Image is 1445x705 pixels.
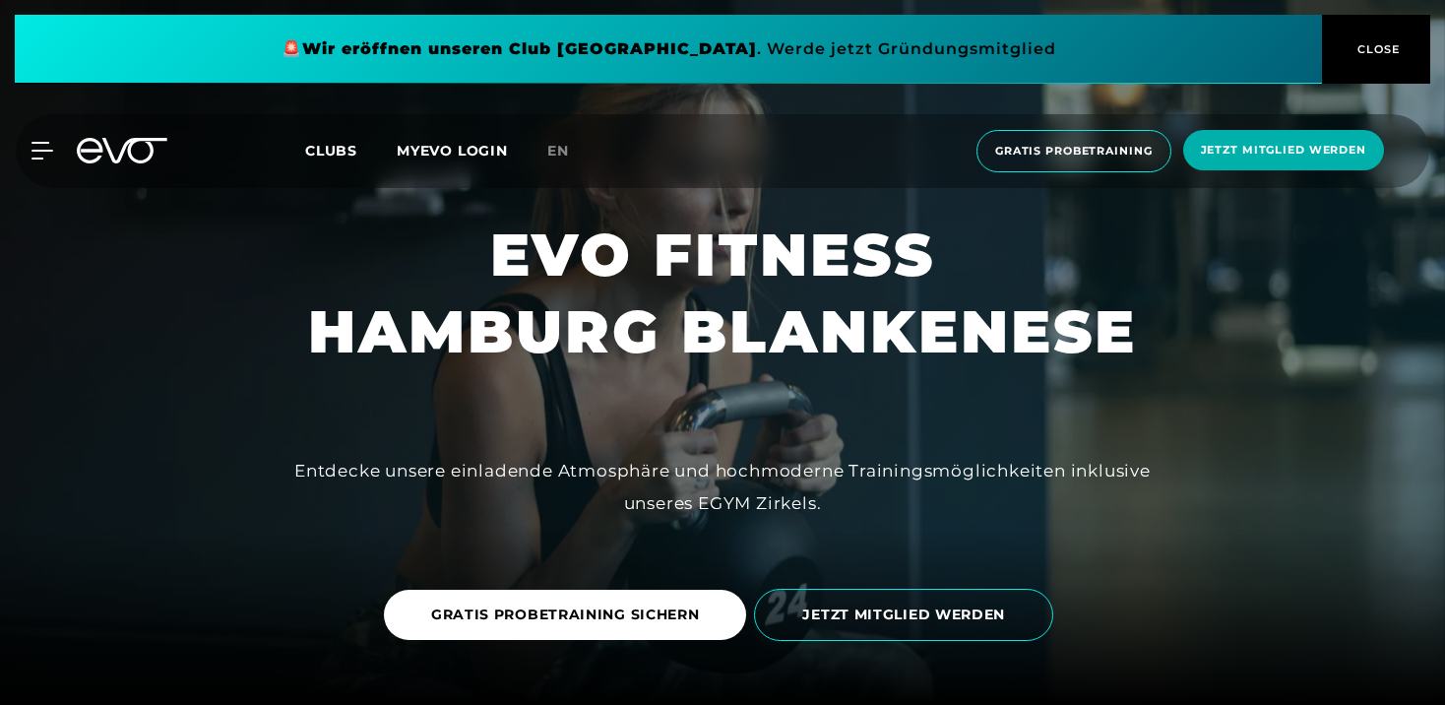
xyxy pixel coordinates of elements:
[305,142,357,160] span: Clubs
[431,605,700,625] span: GRATIS PROBETRAINING SICHERN
[308,217,1137,370] h1: EVO FITNESS HAMBURG BLANKENESE
[305,141,397,160] a: Clubs
[971,130,1177,172] a: Gratis Probetraining
[547,140,593,162] a: en
[802,605,1005,625] span: JETZT MITGLIED WERDEN
[1322,15,1430,84] button: CLOSE
[995,143,1153,160] span: Gratis Probetraining
[384,575,755,655] a: GRATIS PROBETRAINING SICHERN
[547,142,569,160] span: en
[1201,142,1366,159] span: Jetzt Mitglied werden
[1352,40,1401,58] span: CLOSE
[397,142,508,160] a: MYEVO LOGIN
[1177,130,1390,172] a: Jetzt Mitglied werden
[754,574,1061,656] a: JETZT MITGLIED WERDEN
[280,455,1165,519] div: Entdecke unsere einladende Atmosphäre und hochmoderne Trainingsmöglichkeiten inklusive unseres EG...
